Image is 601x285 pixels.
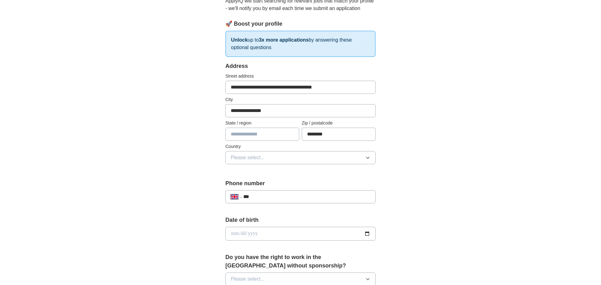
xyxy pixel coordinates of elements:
button: Please select... [225,151,376,164]
label: City [225,96,376,103]
strong: 3x more applications [259,37,309,43]
div: Address [225,62,376,70]
div: 🚀 Boost your profile [225,20,376,28]
label: Phone number [225,179,376,188]
span: Please select... [231,275,265,283]
label: Date of birth [225,216,376,224]
span: Please select... [231,154,265,161]
label: Country [225,143,376,150]
strong: Unlock [231,37,248,43]
label: Street address [225,73,376,79]
p: up to by answering these optional questions [225,31,376,57]
label: Zip / postalcode [302,120,376,126]
label: Do you have the right to work in the [GEOGRAPHIC_DATA] without sponsorship? [225,253,376,270]
label: State / region [225,120,299,126]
